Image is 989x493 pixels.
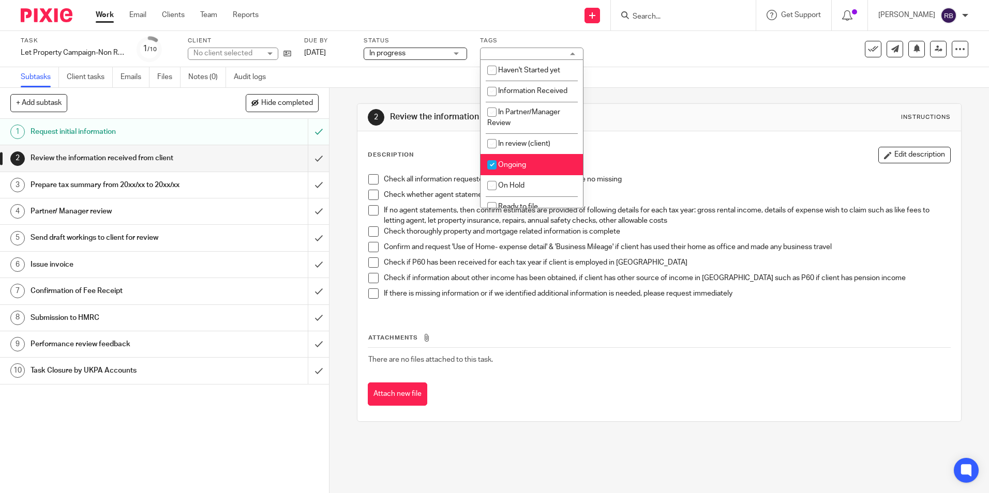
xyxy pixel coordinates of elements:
[368,382,427,406] button: Attach new file
[31,310,208,326] h1: Submission to HMRC
[31,363,208,378] h1: Task Closure by UKPA Accounts
[304,49,326,56] span: [DATE]
[498,182,525,189] span: On Hold
[390,112,681,122] h1: Review the information received from client
[384,288,950,299] p: If there is missing information or if we identified additional information is needed, please requ...
[21,8,72,22] img: Pixie
[188,37,291,45] label: Client
[498,87,567,95] span: Information Received
[384,174,950,184] p: Check all information requested has been received & there are no missing
[21,67,59,87] a: Subtasks
[129,10,146,20] a: Email
[143,43,157,55] div: 1
[10,151,25,166] div: 2
[233,10,259,20] a: Reports
[31,124,208,140] h1: Request initial information
[10,363,25,378] div: 10
[10,231,25,245] div: 5
[498,67,560,74] span: Haven't Started yet
[234,67,274,87] a: Audit logs
[940,7,957,24] img: svg%3E
[369,50,406,57] span: In progress
[368,356,493,363] span: There are no files attached to this task.
[384,205,950,226] p: If no agent statements, then confirm estimates are provided of following details for each tax yea...
[384,257,950,268] p: Check if P60 has been received for each tax year if client is employed in [GEOGRAPHIC_DATA]
[384,226,950,237] p: Check thoroughly property and mortgage related information is complete
[368,335,418,341] span: Attachments
[121,67,149,87] a: Emails
[188,67,226,87] a: Notes (0)
[878,10,935,20] p: [PERSON_NAME]
[246,94,319,112] button: Hide completed
[193,48,261,58] div: No client selected
[364,37,467,45] label: Status
[10,284,25,298] div: 7
[10,337,25,351] div: 9
[384,273,950,283] p: Check if information about other income has been obtained, if client has other source of income i...
[498,203,538,210] span: Ready to file
[10,204,25,219] div: 4
[487,109,560,127] span: In Partner/Manager Review
[10,311,25,325] div: 8
[368,109,384,126] div: 2
[632,12,725,22] input: Search
[878,147,951,163] button: Edit description
[781,11,821,19] span: Get Support
[31,336,208,352] h1: Performance review feedback
[901,113,951,121] div: Instructions
[31,177,208,193] h1: Prepare tax summary from 20xx/xx to 20xx/xx
[157,67,181,87] a: Files
[31,150,208,166] h1: Review the information received from client
[31,230,208,245] h1: Send draft workings to client for review
[67,67,113,87] a: Client tasks
[147,47,157,52] small: /10
[10,94,67,112] button: + Add subtask
[498,161,526,168] span: Ongoing
[200,10,217,20] a: Team
[31,204,208,219] h1: Partner/ Manager review
[10,125,25,139] div: 1
[304,37,351,45] label: Due by
[498,140,550,147] span: In review (client)
[96,10,114,20] a: Work
[21,48,124,58] div: Let Property Campaign-Non Resident(From 2009/2010-2023/2024)
[384,190,950,200] p: Check whether agent statement provided are complete
[162,10,185,20] a: Clients
[480,37,583,45] label: Tags
[10,178,25,192] div: 3
[384,242,950,252] p: Confirm and request 'Use of Home- expense detail' & 'Business Mileage' if client has used their h...
[31,257,208,272] h1: Issue invoice
[261,99,313,107] span: Hide completed
[368,151,414,159] p: Description
[21,37,124,45] label: Task
[10,257,25,272] div: 6
[31,283,208,299] h1: Confirmation of Fee Receipt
